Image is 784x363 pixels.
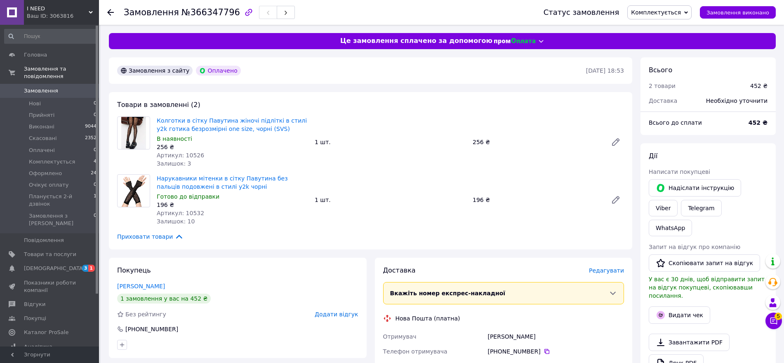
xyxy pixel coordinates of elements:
[311,194,469,206] div: 1 шт.
[29,135,57,142] span: Скасовані
[383,266,416,274] span: Доставка
[393,314,462,323] div: Нова Пошта (платна)
[24,343,52,351] span: Аналітика
[117,66,193,76] div: Замовлення з сайту
[94,147,97,154] span: 0
[82,265,89,272] span: 3
[196,66,240,76] div: Оплачено
[29,158,75,166] span: Комплектується
[157,135,192,142] span: В наявності
[649,306,710,324] button: Видати чек
[775,313,782,320] span: 5
[681,200,721,216] a: Telegram
[157,175,288,190] a: Нарукавники мітенки в сітку Павутина без пальців подовжені в стилі y2k чорні
[117,283,165,289] a: [PERSON_NAME]
[586,67,624,74] time: [DATE] 18:53
[649,254,760,272] button: Скопіювати запит на відгук
[125,325,179,333] div: [PHONE_NUMBER]
[24,65,99,80] span: Замовлення та повідомлення
[24,279,76,294] span: Показники роботи компанії
[157,193,219,200] span: Готово до відправки
[157,143,308,151] div: 256 ₴
[94,100,97,107] span: 0
[29,170,62,177] span: Оформлено
[125,311,166,318] span: Без рейтингу
[117,266,151,274] span: Покупець
[24,329,68,336] span: Каталог ProSale
[24,265,85,272] span: [DEMOGRAPHIC_DATA]
[765,313,782,329] button: Чат з покупцем5
[390,290,506,297] span: Вкажіть номер експрес-накладної
[117,294,211,304] div: 1 замовлення у вас на 452 ₴
[649,276,765,299] span: У вас є 30 днів, щоб відправити запит на відгук покупцеві, скопіювавши посилання.
[340,36,492,46] span: Це замовлення сплачено за допомогою
[24,315,46,322] span: Покупці
[607,192,624,208] a: Редагувати
[315,311,358,318] span: Додати відгук
[29,193,94,208] span: Планується 2-й дзвінок
[157,210,204,216] span: Артикул: 10532
[157,218,195,225] span: Залишок: 10
[29,112,54,119] span: Прийняті
[124,7,179,17] span: Замовлення
[94,158,97,166] span: 4
[157,117,307,132] a: Колготки в сітку Павутина жіночі підліткі в стилі y2k готика безрозмірні one size, чорні (SVS)
[589,267,624,274] span: Редагувати
[649,200,678,216] a: Viber
[157,160,191,167] span: Залишок: 3
[607,134,624,150] a: Редагувати
[107,8,114,17] div: Повернутися назад
[121,117,146,149] img: Колготки в сітку Павутина жіночі підліткі в стилі y2k готика безрозмірні one size, чорні (SVS)
[631,9,681,16] span: Комплектується
[117,232,184,241] span: Приховати товари
[649,119,702,126] span: Всього до сплати
[383,333,417,340] span: Отримувач
[85,123,97,130] span: 9044
[649,334,730,351] a: Завантажити PDF
[469,136,604,148] div: 256 ₴
[700,6,776,19] button: Замовлення виконано
[29,147,55,154] span: Оплачені
[27,12,99,20] div: Ваш ID: 3063816
[94,212,97,227] span: 0
[706,9,769,16] span: Замовлення виконано
[181,7,240,17] span: №366347796
[29,100,41,107] span: Нові
[311,136,469,148] div: 1 шт.
[469,194,604,206] div: 196 ₴
[649,179,741,197] button: Надіслати інструкцію
[649,220,692,236] a: WhatsApp
[24,237,64,244] span: Повідомлення
[88,265,95,272] span: 1
[24,251,76,258] span: Товари та послуги
[24,51,47,59] span: Головна
[649,83,676,89] span: 2 товари
[157,152,204,159] span: Артикул: 10526
[24,301,45,308] span: Відгуки
[649,66,672,74] span: Всього
[487,347,624,356] div: [PHONE_NUMBER]
[486,329,626,344] div: [PERSON_NAME]
[649,152,657,160] span: Дії
[119,175,148,207] img: Нарукавники мітенки в сітку Павутина без пальців подовжені в стилі y2k чорні
[24,87,58,95] span: Замовлення
[157,201,308,209] div: 196 ₴
[27,5,89,12] span: I NEED
[544,8,619,17] div: Статус замовлення
[4,29,97,44] input: Пошук
[94,181,97,189] span: 0
[85,135,97,142] span: 2352
[117,101,200,109] span: Товари в замовленні (2)
[94,193,97,208] span: 1
[94,112,97,119] span: 0
[649,97,677,104] span: Доставка
[29,181,68,189] span: Очікує оплату
[383,348,447,355] span: Телефон отримувача
[749,119,768,126] b: 452 ₴
[649,168,710,175] span: Написати покупцеві
[29,123,54,130] span: Виконані
[649,244,740,250] span: Запит на відгук про компанію
[91,170,97,177] span: 24
[29,212,94,227] span: Замовлення з [PERSON_NAME]
[750,82,768,90] div: 452 ₴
